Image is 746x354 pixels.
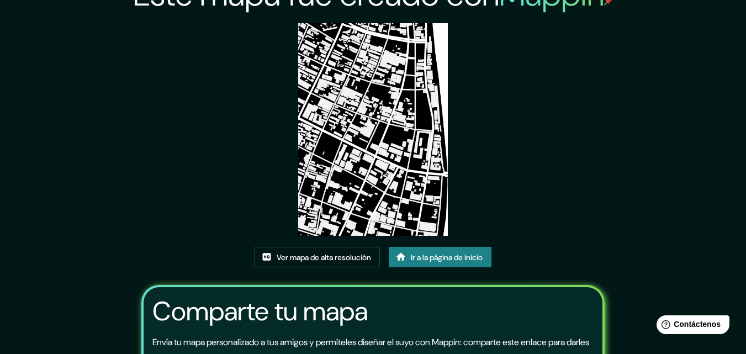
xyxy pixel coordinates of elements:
font: Comparte tu mapa [152,294,368,329]
a: Ver mapa de alta resolución [255,247,380,268]
img: mapa creado [298,23,448,236]
font: Ir a la página de inicio [411,252,483,262]
a: Ir a la página de inicio [389,247,491,268]
font: Ver mapa de alta resolución [277,252,371,262]
iframe: Lanzador de widgets de ayuda [648,311,734,342]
